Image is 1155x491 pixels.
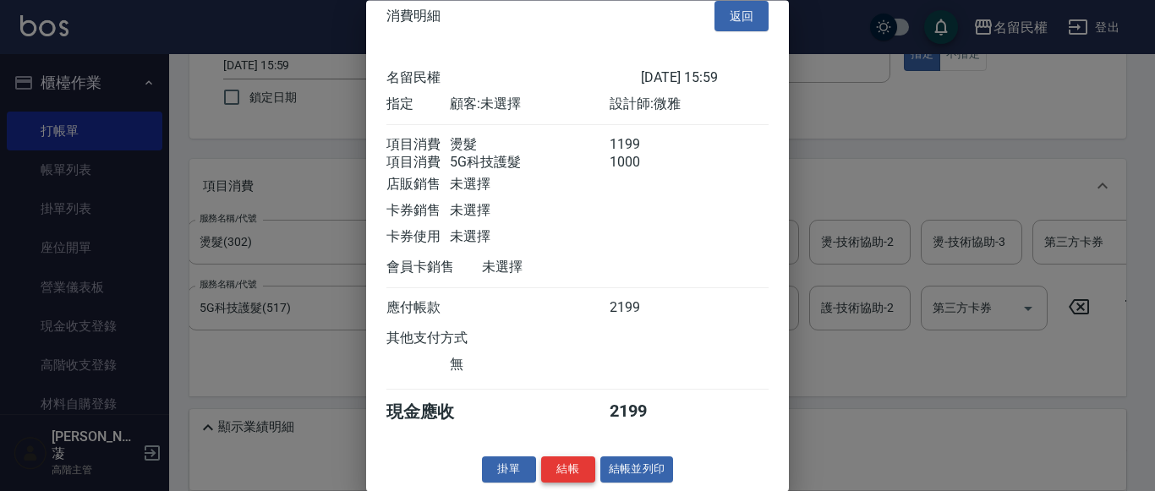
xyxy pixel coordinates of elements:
div: 會員卡銷售 [386,259,482,277]
div: 1000 [610,155,673,172]
button: 返回 [714,1,769,32]
div: 無 [450,357,609,374]
div: 未選擇 [450,203,609,221]
div: 未選擇 [450,177,609,194]
div: 顧客: 未選擇 [450,96,609,114]
div: 項目消費 [386,155,450,172]
div: 1199 [610,137,673,155]
div: 名留民權 [386,70,641,88]
div: 2199 [610,401,673,424]
div: 未選擇 [482,259,641,277]
div: 卡券使用 [386,229,450,247]
div: 店販銷售 [386,177,450,194]
div: 卡券銷售 [386,203,450,221]
div: 5G科技護髮 [450,155,609,172]
div: 未選擇 [450,229,609,247]
div: 現金應收 [386,401,482,424]
div: [DATE] 15:59 [641,70,769,88]
div: 2199 [610,300,673,318]
button: 掛單 [482,457,536,483]
div: 項目消費 [386,137,450,155]
button: 結帳並列印 [600,457,674,483]
div: 設計師: 微雅 [610,96,769,114]
div: 指定 [386,96,450,114]
div: 燙髮 [450,137,609,155]
span: 消費明細 [386,8,441,25]
div: 應付帳款 [386,300,450,318]
button: 結帳 [541,457,595,483]
div: 其他支付方式 [386,330,514,348]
